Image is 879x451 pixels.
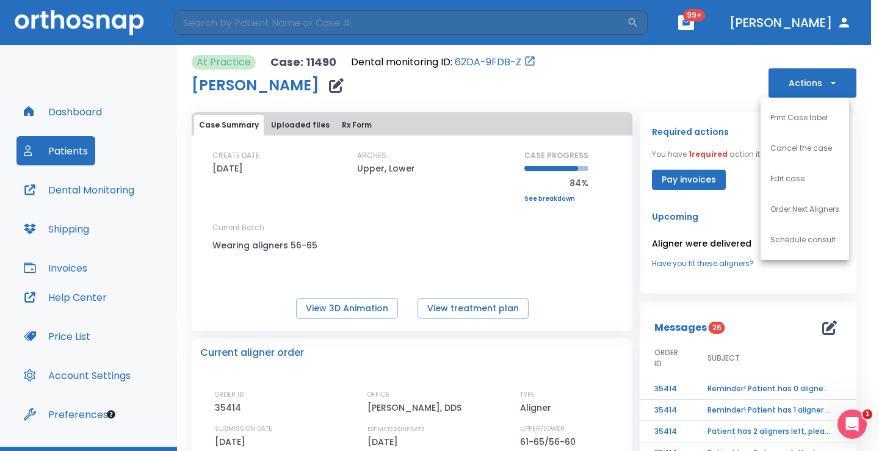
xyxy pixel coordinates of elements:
p: Order Next Aligners [770,204,839,215]
p: Edit case [770,173,805,184]
p: Cancel the case [770,143,832,154]
p: Print Case label [770,112,828,123]
iframe: Intercom live chat [837,410,867,439]
p: Schedule consult [770,234,836,245]
span: 1 [863,410,872,419]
